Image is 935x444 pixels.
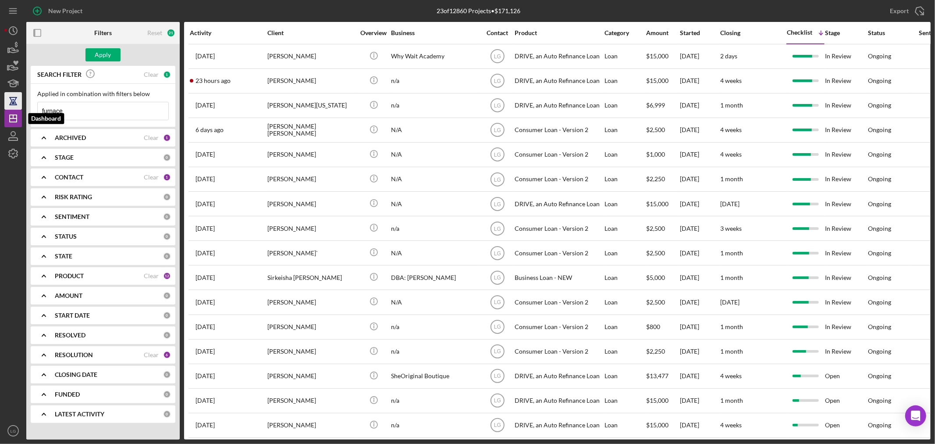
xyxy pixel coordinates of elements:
time: 1 month [720,249,743,257]
div: Loan [604,192,645,215]
div: Loan [604,266,645,289]
time: 4 weeks [720,77,742,84]
time: 2025-07-30 22:03 [196,397,215,404]
div: Ongoing [868,299,891,306]
div: In Review [825,94,867,117]
div: In Review [825,241,867,265]
text: LG [494,54,501,60]
b: START DATE [55,312,90,319]
text: LG [494,275,501,281]
div: [PERSON_NAME]` [267,241,355,265]
b: FUNDED [55,391,80,398]
time: 1 month [720,323,743,330]
div: n/a [391,414,479,437]
button: New Project [26,2,91,20]
b: CONTACT [55,174,83,181]
div: Ongoing [868,102,891,109]
time: 1 month [720,274,743,281]
div: $2,250 [646,168,679,191]
div: 12 [163,272,171,280]
div: [PERSON_NAME] [267,414,355,437]
div: [DATE] [680,266,719,289]
div: DRIVE, an Auto Refinance Loan [515,365,602,388]
div: Product [515,29,602,36]
time: 2025-08-13 13:56 [196,299,215,306]
div: Loan [604,340,645,363]
div: [DATE] [680,94,719,117]
div: $5,000 [646,266,679,289]
div: DRIVE, an Auto Refinance Loan [515,69,602,93]
div: Loan [604,45,645,68]
div: Ongoing [868,151,891,158]
div: 0 [163,390,171,398]
div: Ongoing [868,323,891,330]
div: Ongoing [868,126,891,133]
div: Consumer Loan - Version 2 [515,217,602,240]
div: Export [890,2,909,20]
div: Why Wait Academy [391,45,479,68]
div: Consumer Loan - Version 2 [515,168,602,191]
div: [PERSON_NAME] [267,340,355,363]
div: N/A [391,241,479,265]
div: [PERSON_NAME] [267,168,355,191]
div: N/A [391,290,479,314]
div: Loan [604,365,645,388]
div: In Review [825,143,867,166]
div: Apply [95,48,111,61]
div: Loan [604,389,645,412]
time: 2025-08-12 22:11 [196,225,215,232]
div: n/a [391,69,479,93]
div: [DATE] [680,315,719,339]
div: [DATE] [680,290,719,314]
div: Consumer Loan - Version 2 [515,290,602,314]
div: Loan [604,118,645,142]
div: $1,000 [646,143,679,166]
b: ARCHIVED [55,134,86,141]
div: DRIVE, an Auto Refinance Loan [515,94,602,117]
div: n/a [391,217,479,240]
div: [DATE] [680,45,719,68]
div: $2,250 [646,340,679,363]
text: LG [11,429,16,433]
div: DRIVE, an Auto Refinance Loan [515,389,602,412]
div: Open Intercom Messenger [905,405,926,426]
div: Sirkeisha [PERSON_NAME] [267,266,355,289]
div: Category [604,29,645,36]
div: [DATE] [680,389,719,412]
div: Open [825,365,867,388]
div: Applied in combination with filters below [37,90,169,97]
div: Consumer Loan - Version 2 [515,241,602,265]
time: 2025-08-01 17:57 [196,323,215,330]
div: 0 [163,233,171,240]
div: Started [680,29,719,36]
div: $15,000 [646,389,679,412]
div: 0 [163,213,171,221]
div: [DATE] [680,340,719,363]
div: Loan [604,217,645,240]
div: 0 [163,292,171,300]
div: $13,477 [646,365,679,388]
div: $2,500 [646,217,679,240]
text: LG [494,423,501,429]
text: LG [494,152,501,158]
time: 1 month [720,397,743,404]
div: Status [868,29,910,36]
div: Consumer Loan - Version 2 [515,143,602,166]
div: Checklist [787,29,812,36]
div: N/A [391,192,479,215]
div: 0 [163,410,171,418]
button: Apply [85,48,121,61]
div: 0 [163,331,171,339]
div: 1 [163,173,171,181]
div: $15,000 [646,192,679,215]
div: Business [391,29,479,36]
div: Loan [604,290,645,314]
div: DRIVE, an Auto Refinance Loan [515,45,602,68]
time: 2025-08-12 15:23 [196,151,215,158]
div: Consumer Loan - Version 2 [515,118,602,142]
div: Clear [144,351,159,358]
time: 1 month [720,175,743,183]
div: Ongoing [868,225,891,232]
div: $2,500 [646,118,679,142]
time: 1 month [720,347,743,355]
